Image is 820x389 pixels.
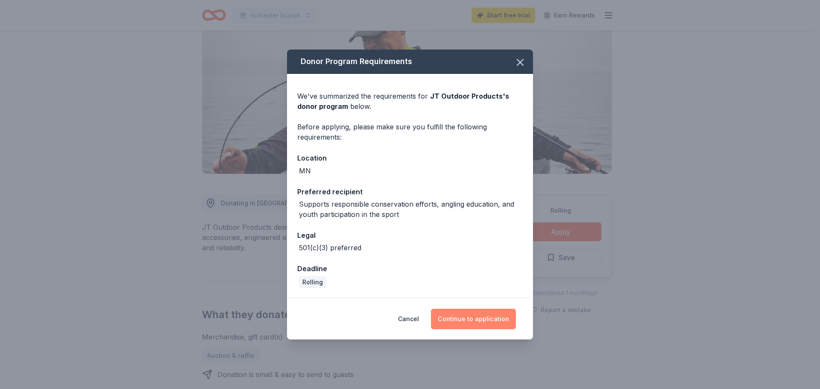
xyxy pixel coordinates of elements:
[431,309,516,329] button: Continue to application
[398,309,419,329] button: Cancel
[287,50,533,74] div: Donor Program Requirements
[297,122,523,142] div: Before applying, please make sure you fulfill the following requirements:
[297,91,523,111] div: We've summarized the requirements for below.
[297,263,523,274] div: Deadline
[297,152,523,164] div: Location
[297,186,523,197] div: Preferred recipient
[299,166,311,176] div: MN
[299,243,361,253] div: 501(c)(3) preferred
[297,230,523,241] div: Legal
[299,199,523,219] div: Supports responsible conservation efforts, angling education, and youth participation in the sport
[299,276,326,288] div: Rolling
